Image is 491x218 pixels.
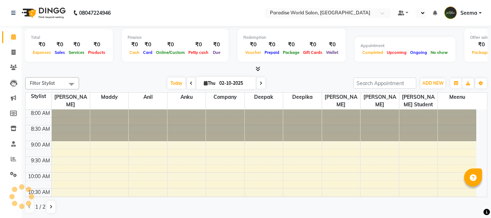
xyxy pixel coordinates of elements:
div: 9:00 AM [29,141,51,149]
span: Petty cash [187,50,210,55]
span: ADD NEW [422,80,444,86]
span: Ongoing [408,50,429,55]
span: Upcoming [385,50,408,55]
span: Online/Custom [154,50,187,55]
div: ₹0 [86,41,107,49]
b: 08047224946 [79,3,111,23]
img: Seema [444,6,457,19]
div: ₹0 [128,41,141,49]
span: Deepak [245,93,283,102]
div: ₹0 [31,41,53,49]
span: Gift Cards [301,50,324,55]
span: Cash [128,50,141,55]
span: Sales [53,50,67,55]
span: Today [168,78,185,89]
input: Search Appointment [353,78,416,89]
div: ₹0 [154,41,187,49]
span: No show [429,50,450,55]
span: [PERSON_NAME] student [399,93,437,109]
div: ₹0 [263,41,281,49]
span: Wallet [324,50,340,55]
span: [PERSON_NAME] [322,93,360,109]
span: Completed [361,50,385,55]
span: 1 / 2 [35,203,45,211]
span: Thu [202,80,217,86]
div: Appointment [361,43,450,49]
div: Redemption [243,34,340,41]
button: ADD NEW [421,78,445,88]
div: ₹0 [324,41,340,49]
div: Finance [128,34,223,41]
div: ₹0 [243,41,263,49]
span: Maddy [90,93,128,102]
div: 10:00 AM [27,173,51,180]
span: Package [281,50,301,55]
div: 10:30 AM [27,189,51,196]
div: ₹0 [301,41,324,49]
div: ₹0 [53,41,67,49]
img: logo [18,3,68,23]
span: Anil [129,93,167,102]
div: Total [31,34,107,41]
div: 8:00 AM [29,110,51,117]
div: 8:30 AM [29,125,51,133]
span: Deepika [283,93,321,102]
span: Prepaid [263,50,281,55]
input: 2025-10-02 [217,78,253,89]
div: 9:30 AM [29,157,51,164]
span: Products [86,50,107,55]
div: Stylist [26,93,51,100]
span: [PERSON_NAME] [361,93,399,109]
span: Services [67,50,86,55]
div: ₹0 [141,41,154,49]
span: [PERSON_NAME] [52,93,90,109]
span: Filter Stylist [30,80,55,86]
span: Seema [460,9,477,17]
span: anku [168,93,206,102]
span: Voucher [243,50,263,55]
span: Expenses [31,50,53,55]
span: Due [211,50,222,55]
div: ₹0 [281,41,301,49]
span: Meenu [438,93,476,102]
span: company [206,93,244,102]
div: ₹0 [187,41,210,49]
div: ₹0 [67,41,86,49]
span: Card [141,50,154,55]
div: ₹0 [210,41,223,49]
